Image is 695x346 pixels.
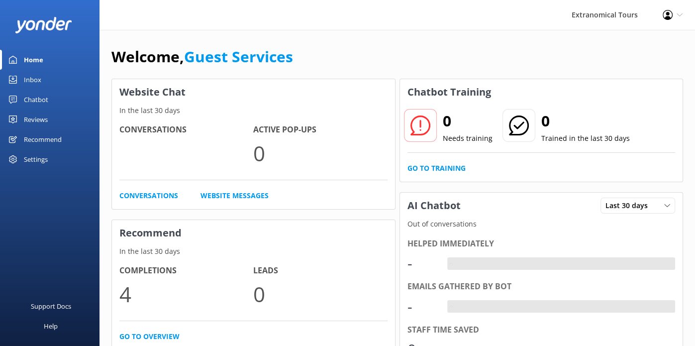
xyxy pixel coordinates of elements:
h3: AI Chatbot [400,193,468,219]
p: 0 [253,136,387,170]
span: Last 30 days [605,200,654,211]
p: Trained in the last 30 days [541,133,630,144]
h4: Active Pop-ups [253,123,387,136]
div: Settings [24,149,48,169]
div: Helped immediately [407,237,676,250]
img: yonder-white-logo.png [15,17,72,33]
div: Reviews [24,110,48,129]
h2: 0 [541,109,630,133]
h3: Chatbot Training [400,79,498,105]
h1: Welcome, [111,45,293,69]
p: Needs training [443,133,493,144]
div: - [447,257,455,270]
div: - [407,251,437,275]
h4: Completions [119,264,253,277]
h4: Conversations [119,123,253,136]
div: Support Docs [31,296,71,316]
h2: 0 [443,109,493,133]
p: 0 [253,277,387,311]
div: Home [24,50,43,70]
div: Help [44,316,58,336]
div: - [407,295,437,319]
p: In the last 30 days [112,105,395,116]
h3: Website Chat [112,79,395,105]
a: Guest Services [184,46,293,67]
div: Staff time saved [407,324,676,337]
div: Inbox [24,70,41,90]
div: Emails gathered by bot [407,280,676,293]
div: - [447,300,455,313]
h4: Leads [253,264,387,277]
a: Go to overview [119,331,180,342]
div: Recommend [24,129,62,149]
div: Chatbot [24,90,48,110]
p: In the last 30 days [112,246,395,257]
h3: Recommend [112,220,395,246]
a: Go to Training [407,163,466,174]
p: 4 [119,277,253,311]
p: Out of conversations [400,219,683,230]
a: Conversations [119,190,178,201]
a: Website Messages [200,190,269,201]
